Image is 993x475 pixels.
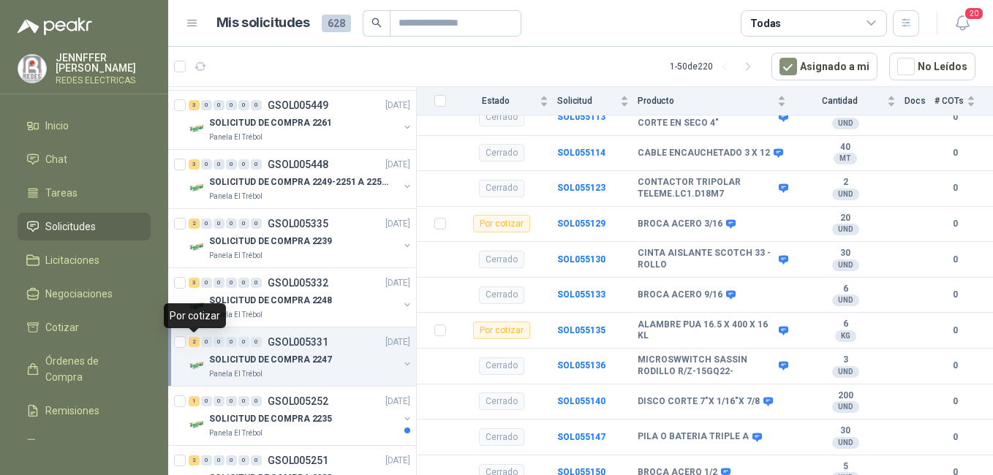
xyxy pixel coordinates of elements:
div: 2 [189,218,200,229]
b: 0 [935,430,975,444]
div: 0 [251,218,262,229]
p: Panela El Trébol [209,368,263,380]
div: 0 [238,455,249,465]
div: Cerrado [479,392,524,410]
b: SOL055135 [557,325,605,335]
p: SOLICITUD DE COMPRA 2247 [209,353,332,367]
button: Asignado a mi [771,53,877,80]
div: UND [832,118,859,129]
a: 2 0 0 0 0 0 GSOL005335[DATE] Company LogoSOLICITUD DE COMPRA 2239Panela El Trébol [189,215,413,262]
p: [DATE] [385,395,410,408]
p: [DATE] [385,99,410,113]
a: Chat [18,145,151,173]
b: PILA O BATERIA TRIPLE A [638,431,749,443]
span: Producto [638,96,774,106]
a: SOL055123 [557,183,605,193]
div: KG [835,330,856,342]
b: 2 [795,177,896,189]
a: Negociaciones [18,280,151,308]
div: 1 - 50 de 220 [670,55,760,78]
div: 0 [201,278,212,288]
img: Company Logo [189,179,206,197]
p: GSOL005332 [268,278,328,288]
a: Cotizar [18,313,151,341]
p: GSOL005252 [268,396,328,406]
button: No Leídos [889,53,975,80]
a: SOL055136 [557,360,605,370]
div: 0 [226,455,237,465]
a: SOL055113 [557,112,605,122]
b: SOL055114 [557,148,605,158]
div: 0 [201,159,212,170]
p: SOLICITUD DE COMPRA 2248 [209,294,332,308]
th: Producto [638,87,795,115]
p: GSOL005251 [268,455,328,465]
p: SOLICITUD DE COMPRA 2261 [209,116,332,130]
a: Tareas [18,179,151,207]
div: Cerrado [479,357,524,375]
a: SOL055133 [557,289,605,300]
th: # COTs [935,87,993,115]
div: 3 [189,278,200,288]
div: 2 [189,337,200,347]
span: Cotizar [45,319,79,335]
a: 3 0 0 0 0 0 GSOL005448[DATE] Company LogoSOLICITUD DE COMPRA 2249-2251 A 2256-2258 Y 2262Panela E... [189,156,413,202]
b: CINTA AISLANTE SCOTCH 33 - ROLLO [638,248,775,270]
p: SOLICITUD DE COMPRA 2239 [209,235,332,248]
span: Remisiones [45,403,99,419]
div: 3 [189,100,200,110]
div: 0 [251,337,262,347]
span: 628 [322,15,351,32]
div: 0 [251,278,262,288]
a: 1 0 0 0 0 0 GSOL005252[DATE] Company LogoSOLICITUD DE COMPRA 2235Panela El Trébol [189,392,413,439]
div: Cerrado [479,109,524,126]
p: Panela El Trébol [209,309,263,321]
div: Por cotizar [473,215,530,232]
div: 3 [189,159,200,170]
div: 0 [226,337,237,347]
div: 0 [251,455,262,465]
h1: Mis solicitudes [216,12,310,34]
b: 5 [795,461,896,473]
p: REDES ELECTRICAS [56,76,151,85]
th: Solicitud [557,87,638,115]
b: 0 [935,324,975,338]
b: SOL055129 [557,218,605,229]
p: [DATE] [385,158,410,172]
span: Licitaciones [45,252,99,268]
span: Solicitud [557,96,617,106]
b: 0 [935,181,975,195]
div: 0 [214,337,224,347]
span: 20 [964,7,984,20]
p: [DATE] [385,454,410,468]
div: 0 [238,218,249,229]
p: Panela El Trébol [209,427,263,439]
b: 0 [935,146,975,160]
p: GSOL005331 [268,337,328,347]
b: 0 [935,395,975,408]
div: 0 [226,159,237,170]
a: Inicio [18,112,151,140]
p: GSOL005448 [268,159,328,170]
div: UND [832,437,859,449]
b: 3 [795,354,896,366]
b: 20 [795,213,896,224]
div: 0 [238,396,249,406]
p: [DATE] [385,335,410,349]
p: JENNFFER [PERSON_NAME] [56,53,151,73]
p: [DATE] [385,276,410,290]
p: Panela El Trébol [209,250,263,262]
b: 0 [935,110,975,124]
b: CABLE ENCAUCHETADO 3 X 12 [638,148,770,159]
img: Company Logo [189,357,206,374]
b: SOL055130 [557,254,605,265]
b: 40 [795,142,896,153]
span: Cantidad [795,96,884,106]
p: [DATE] [385,217,410,231]
div: UND [832,401,859,413]
th: Estado [455,87,557,115]
div: 0 [226,278,237,288]
div: 0 [201,100,212,110]
div: 0 [226,396,237,406]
